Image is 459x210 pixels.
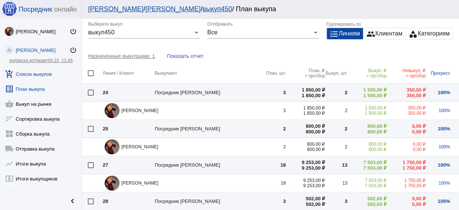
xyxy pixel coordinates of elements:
[286,102,325,120] td: 1 850,00 ₽ 1 850,00 ₽
[347,138,387,156] td: 800,00 ₽ 800,00 ₽
[69,46,77,54] mat-icon: power_settings_new
[325,102,347,120] td: 2
[426,102,459,120] td: 100%
[68,197,77,206] mat-icon: chevron_left
[167,53,204,59] span: Показать отчет
[426,138,459,156] td: 100%
[155,63,263,84] th: Выкупают
[103,156,155,174] td: 27
[263,63,286,84] th: План, шт.
[263,102,286,120] td: 3
[5,189,14,198] mat-icon: group
[5,159,14,168] mat-icon: show_chart
[325,138,347,156] td: 2
[409,30,418,38] mat-icon: category
[286,174,325,192] td: 9 253,00 ₽ 9 253,00 ₽
[207,29,218,35] span: Все
[103,120,155,138] td: 25
[9,58,72,63] a: подписка истекает04.10, 11:45
[54,6,77,13] span: онлайн
[426,120,459,138] td: 100%
[325,120,347,138] td: 2
[103,84,155,102] td: 24
[330,30,339,38] mat-icon: format_list_numbered
[155,162,220,168] span: Посредник [PERSON_NAME]
[5,174,14,183] mat-icon: local_atm
[263,84,286,102] td: 3
[5,70,14,78] mat-icon: add_shopping_cart
[88,5,446,13] div: / / / План выкупа
[347,156,387,174] td: 7 503,00 ₽ 7 503,00 ₽
[325,63,347,84] th: Выкуп, шт.
[387,156,426,174] td: 1 750,00 ₽ 1 750,00 ₽
[347,84,387,102] td: 1 500,00 ₽ 1 500,00 ₽
[286,63,325,84] th: План, ₽ + оргсбор
[426,174,459,192] td: 100%
[145,5,201,13] a: [PERSON_NAME]
[69,28,77,35] mat-icon: power_settings_new
[5,114,14,123] mat-icon: sort
[406,28,453,39] button: Категориям
[105,139,263,154] div: [PERSON_NAME]
[155,198,220,204] span: Посредник [PERSON_NAME]
[103,63,155,84] th: Линия / Клиент
[426,84,459,102] td: 100%
[161,49,210,63] button: Показать отчет
[105,176,263,191] div: [PERSON_NAME]
[326,22,453,27] div: Группировать по
[88,53,161,59] span: Назначенные выкупщики: 1
[426,156,459,174] td: 100%
[263,120,286,138] td: 2
[105,103,263,118] div: [PERSON_NAME]
[347,174,387,192] td: 7 503,00 ₽ 7 503,00 ₽
[263,156,286,174] td: 18
[286,138,325,156] td: 800,00 ₽ 800,00 ₽
[19,6,52,13] span: Посредник
[5,46,14,55] img: community_200.png
[202,5,232,13] a: выкуп450
[325,174,347,192] td: 13
[16,47,69,53] div: [PERSON_NAME]
[325,156,347,174] td: 13
[387,174,426,192] td: 1 750,00 ₽ 1 750,00 ₽
[105,139,120,154] img: O4awEp9LpKGYEZBxOm6KLRXQrA0SojuAgygPtFCRogdHmNS3bfFw-bnmtcqyXLVtOmoJu9Rw.jpg
[105,176,120,191] img: O4awEp9LpKGYEZBxOm6KLRXQrA0SojuAgygPtFCRogdHmNS3bfFw-bnmtcqyXLVtOmoJu9Rw.jpg
[263,138,286,156] td: 2
[387,120,426,138] td: 0,00 ₽ 0,00 ₽
[105,103,120,118] img: O4awEp9LpKGYEZBxOm6KLRXQrA0SojuAgygPtFCRogdHmNS3bfFw-bnmtcqyXLVtOmoJu9Rw.jpg
[387,102,426,120] td: 350,00 ₽ 350,00 ₽
[5,84,14,93] mat-icon: list_alt
[366,30,375,38] mat-icon: group
[325,84,347,102] td: 2
[48,58,73,63] span: 04.10, 11:45
[347,102,387,120] td: 1 500,00 ₽ 1 500,00 ₽
[88,29,115,35] span: выкуп450
[155,126,220,132] span: Посредник [PERSON_NAME]
[5,99,14,108] mat-icon: shopping_basket
[387,84,426,102] td: 350,00 ₽ 350,00 ₽
[88,5,143,13] a: [PERSON_NAME]
[426,63,459,84] th: Прогресс
[347,63,387,84] th: Выкуп, ₽ + оргсбор
[5,144,14,153] mat-icon: local_shipping
[5,129,14,138] mat-icon: widgets
[286,84,325,102] td: 1 850,00 ₽ 1 850,00 ₽
[286,156,325,174] td: 9 253,00 ₽ 9 253,00 ₽
[5,27,14,36] img: O4awEp9LpKGYEZBxOm6KLRXQrA0SojuAgygPtFCRogdHmNS3bfFw-bnmtcqyXLVtOmoJu9Rw.jpg
[387,138,426,156] td: 0,00 ₽ 0,00 ₽
[16,29,69,34] div: [PERSON_NAME]
[2,1,17,16] img: apple-icon-60x60.png
[327,28,363,39] button: Линиям
[155,90,220,95] span: Посредник [PERSON_NAME]
[363,28,405,39] button: Клиентам
[286,120,325,138] td: 800,00 ₽ 800,00 ₽
[347,120,387,138] td: 800,00 ₽ 800,00 ₽
[387,63,426,84] th: Невыкуп, ₽ + оргсбор
[263,174,286,192] td: 18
